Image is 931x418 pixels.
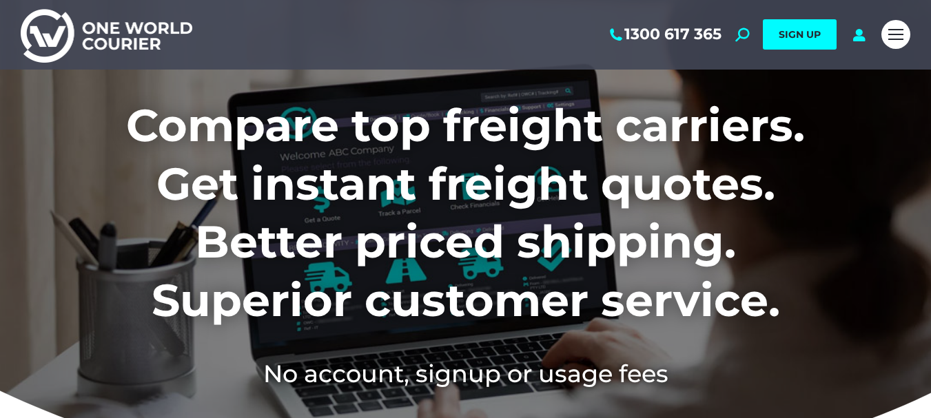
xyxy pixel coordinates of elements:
[607,25,722,43] a: 1300 617 365
[763,19,837,50] a: SIGN UP
[779,28,821,41] span: SIGN UP
[881,20,910,49] a: Mobile menu icon
[21,7,192,63] img: One World Courier
[35,96,896,329] h1: Compare top freight carriers. Get instant freight quotes. Better priced shipping. Superior custom...
[35,357,896,390] h2: No account, signup or usage fees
